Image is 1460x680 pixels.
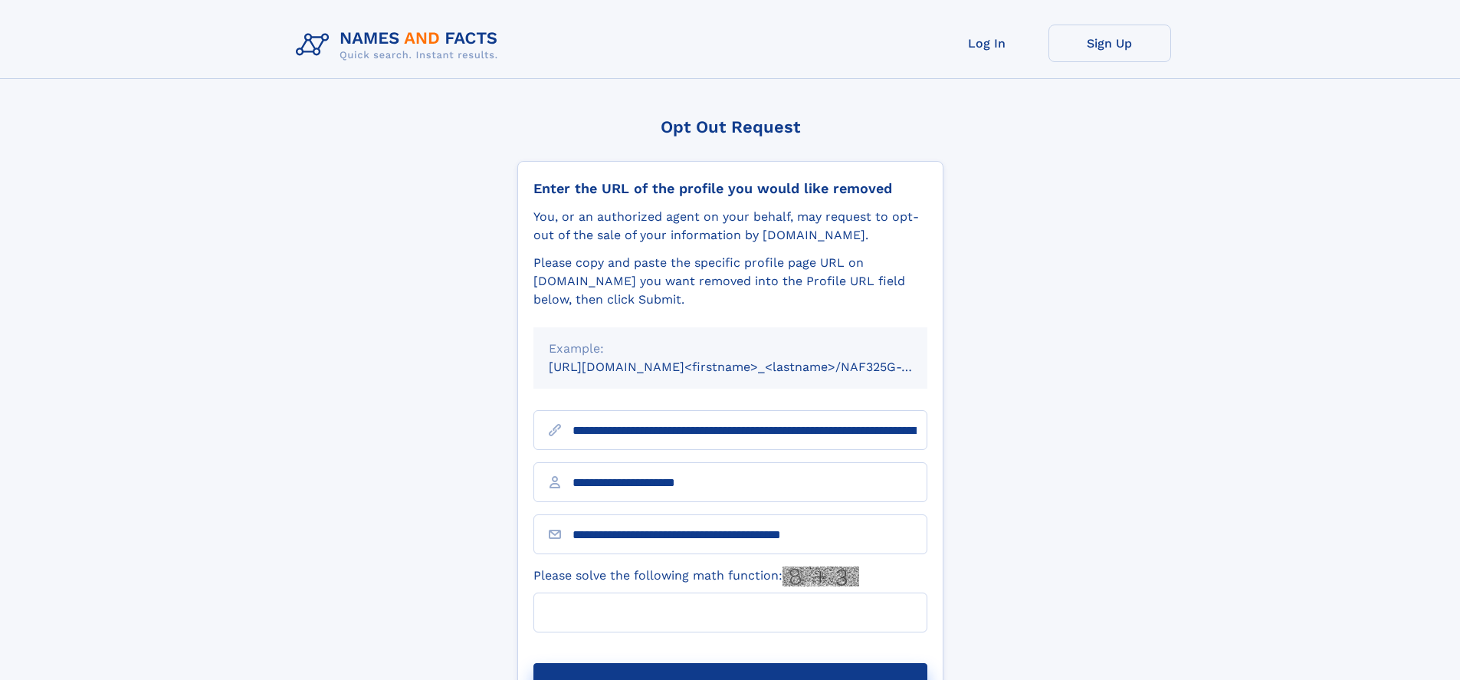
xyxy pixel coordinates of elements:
a: Sign Up [1048,25,1171,62]
label: Please solve the following math function: [533,567,859,586]
img: Logo Names and Facts [290,25,510,66]
div: Example: [549,340,912,358]
div: Opt Out Request [517,117,943,136]
div: You, or an authorized agent on your behalf, may request to opt-out of the sale of your informatio... [533,208,927,245]
a: Log In [926,25,1048,62]
small: [URL][DOMAIN_NAME]<firstname>_<lastname>/NAF325G-xxxxxxxx [549,360,956,374]
div: Enter the URL of the profile you would like removed [533,180,927,197]
div: Please copy and paste the specific profile page URL on [DOMAIN_NAME] you want removed into the Pr... [533,254,927,309]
